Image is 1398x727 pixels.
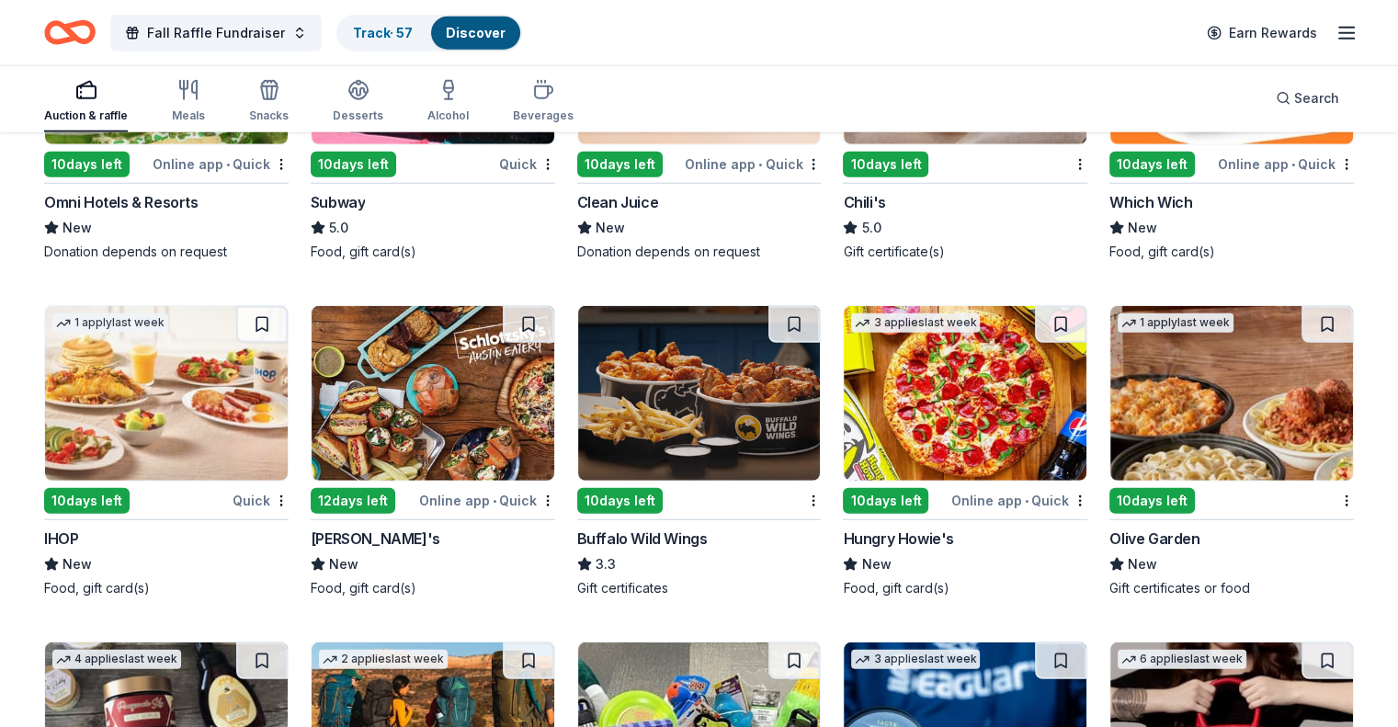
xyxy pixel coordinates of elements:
[843,488,928,514] div: 10 days left
[110,15,322,51] button: Fall Raffle Fundraiser
[1128,217,1157,239] span: New
[1109,488,1195,514] div: 10 days left
[851,313,980,333] div: 3 applies last week
[1109,152,1195,177] div: 10 days left
[44,108,128,123] div: Auction & raffle
[44,191,199,213] div: Omni Hotels & Resorts
[312,306,554,481] img: Image for Schlotzsky's
[311,579,555,597] div: Food, gift card(s)
[311,528,440,550] div: [PERSON_NAME]'s
[1109,528,1199,550] div: Olive Garden
[52,650,181,669] div: 4 applies last week
[1025,494,1029,508] span: •
[311,488,395,514] div: 12 days left
[843,579,1087,597] div: Food, gift card(s)
[577,191,659,213] div: Clean Juice
[44,11,96,54] a: Home
[353,25,413,40] a: Track· 57
[843,152,928,177] div: 10 days left
[153,153,289,176] div: Online app Quick
[577,488,663,514] div: 10 days left
[45,306,288,481] img: Image for IHOP
[513,108,574,123] div: Beverages
[233,489,289,512] div: Quick
[44,152,130,177] div: 10 days left
[1109,191,1192,213] div: Which Wich
[577,305,822,597] a: Image for Buffalo Wild Wings10days leftBuffalo Wild Wings3.3Gift certificates
[861,217,881,239] span: 5.0
[44,579,289,597] div: Food, gift card(s)
[513,72,574,132] button: Beverages
[336,15,522,51] button: Track· 57Discover
[844,306,1086,481] img: Image for Hungry Howie's
[44,305,289,597] a: Image for IHOP1 applylast week10days leftQuickIHOPNewFood, gift card(s)
[1196,17,1328,50] a: Earn Rewards
[1118,313,1233,333] div: 1 apply last week
[596,217,625,239] span: New
[44,243,289,261] div: Donation depends on request
[843,305,1087,597] a: Image for Hungry Howie's3 applieslast week10days leftOnline app•QuickHungry Howie'sNewFood, gift ...
[427,108,469,123] div: Alcohol
[63,217,92,239] span: New
[329,217,348,239] span: 5.0
[63,553,92,575] span: New
[499,153,555,176] div: Quick
[577,243,822,261] div: Donation depends on request
[1109,243,1354,261] div: Food, gift card(s)
[329,553,358,575] span: New
[44,72,128,132] button: Auction & raffle
[1294,87,1339,109] span: Search
[419,489,555,512] div: Online app Quick
[685,153,821,176] div: Online app Quick
[1118,650,1246,669] div: 6 applies last week
[333,72,383,132] button: Desserts
[226,157,230,172] span: •
[577,579,822,597] div: Gift certificates
[446,25,506,40] a: Discover
[1109,579,1354,597] div: Gift certificates or food
[311,152,396,177] div: 10 days left
[843,528,953,550] div: Hungry Howie's
[577,528,708,550] div: Buffalo Wild Wings
[311,305,555,597] a: Image for Schlotzsky's12days leftOnline app•Quick[PERSON_NAME]'sNewFood, gift card(s)
[1128,553,1157,575] span: New
[851,650,980,669] div: 3 applies last week
[249,108,289,123] div: Snacks
[1218,153,1354,176] div: Online app Quick
[311,243,555,261] div: Food, gift card(s)
[172,72,205,132] button: Meals
[843,191,885,213] div: Chili's
[249,72,289,132] button: Snacks
[1291,157,1295,172] span: •
[493,494,496,508] span: •
[1110,306,1353,481] img: Image for Olive Garden
[333,108,383,123] div: Desserts
[758,157,762,172] span: •
[52,313,168,333] div: 1 apply last week
[172,108,205,123] div: Meals
[596,553,616,575] span: 3.3
[44,488,130,514] div: 10 days left
[843,243,1087,261] div: Gift certificate(s)
[44,528,78,550] div: IHOP
[578,306,821,481] img: Image for Buffalo Wild Wings
[319,650,448,669] div: 2 applies last week
[311,191,366,213] div: Subway
[427,72,469,132] button: Alcohol
[1261,80,1354,117] button: Search
[951,489,1087,512] div: Online app Quick
[861,553,891,575] span: New
[577,152,663,177] div: 10 days left
[1109,305,1354,597] a: Image for Olive Garden1 applylast week10days leftOlive GardenNewGift certificates or food
[147,22,285,44] span: Fall Raffle Fundraiser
